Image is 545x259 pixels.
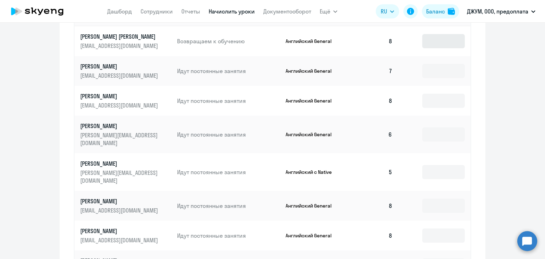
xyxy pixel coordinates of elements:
[286,68,339,74] p: Английский General
[177,37,280,45] p: Возвращаем к обучению
[426,7,445,16] div: Баланс
[467,7,528,16] p: ДЖУМ, ООО, предоплата
[448,8,455,15] img: balance
[422,4,459,18] button: Балансbalance
[80,131,160,147] p: [PERSON_NAME][EMAIL_ADDRESS][DOMAIN_NAME]
[348,116,398,153] td: 6
[80,122,160,130] p: [PERSON_NAME]
[80,169,160,184] p: [PERSON_NAME][EMAIL_ADDRESS][DOMAIN_NAME]
[286,232,339,239] p: Английский General
[80,33,171,50] a: [PERSON_NAME] [PERSON_NAME][EMAIL_ADDRESS][DOMAIN_NAME]
[381,7,387,16] span: RU
[80,42,160,50] p: [EMAIL_ADDRESS][DOMAIN_NAME]
[80,72,160,79] p: [EMAIL_ADDRESS][DOMAIN_NAME]
[80,62,171,79] a: [PERSON_NAME][EMAIL_ADDRESS][DOMAIN_NAME]
[286,131,339,138] p: Английский General
[141,8,173,15] a: Сотрудники
[177,131,280,138] p: Идут постоянные занятия
[80,197,171,214] a: [PERSON_NAME][EMAIL_ADDRESS][DOMAIN_NAME]
[80,92,171,109] a: [PERSON_NAME][EMAIL_ADDRESS][DOMAIN_NAME]
[177,97,280,105] p: Идут постоянные занятия
[376,4,399,18] button: RU
[286,169,339,175] p: Английский с Native
[80,160,171,184] a: [PERSON_NAME][PERSON_NAME][EMAIL_ADDRESS][DOMAIN_NAME]
[80,236,160,244] p: [EMAIL_ADDRESS][DOMAIN_NAME]
[80,101,160,109] p: [EMAIL_ADDRESS][DOMAIN_NAME]
[348,221,398,250] td: 8
[177,168,280,176] p: Идут постоянные занятия
[80,227,171,244] a: [PERSON_NAME][EMAIL_ADDRESS][DOMAIN_NAME]
[320,7,330,16] span: Ещё
[463,3,539,20] button: ДЖУМ, ООО, предоплата
[80,62,160,70] p: [PERSON_NAME]
[348,56,398,86] td: 7
[107,8,132,15] a: Дашборд
[320,4,337,18] button: Ещё
[348,153,398,191] td: 5
[286,203,339,209] p: Английский General
[80,227,160,235] p: [PERSON_NAME]
[263,8,311,15] a: Документооборот
[80,122,171,147] a: [PERSON_NAME][PERSON_NAME][EMAIL_ADDRESS][DOMAIN_NAME]
[80,197,160,205] p: [PERSON_NAME]
[177,232,280,239] p: Идут постоянные занятия
[348,86,398,116] td: 8
[177,67,280,75] p: Идут постоянные занятия
[177,202,280,210] p: Идут постоянные занятия
[209,8,255,15] a: Начислить уроки
[181,8,200,15] a: Отчеты
[286,98,339,104] p: Английский General
[80,33,160,40] p: [PERSON_NAME] [PERSON_NAME]
[80,92,160,100] p: [PERSON_NAME]
[286,38,339,44] p: Английский General
[348,191,398,221] td: 8
[348,26,398,56] td: 8
[80,206,160,214] p: [EMAIL_ADDRESS][DOMAIN_NAME]
[80,160,160,167] p: [PERSON_NAME]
